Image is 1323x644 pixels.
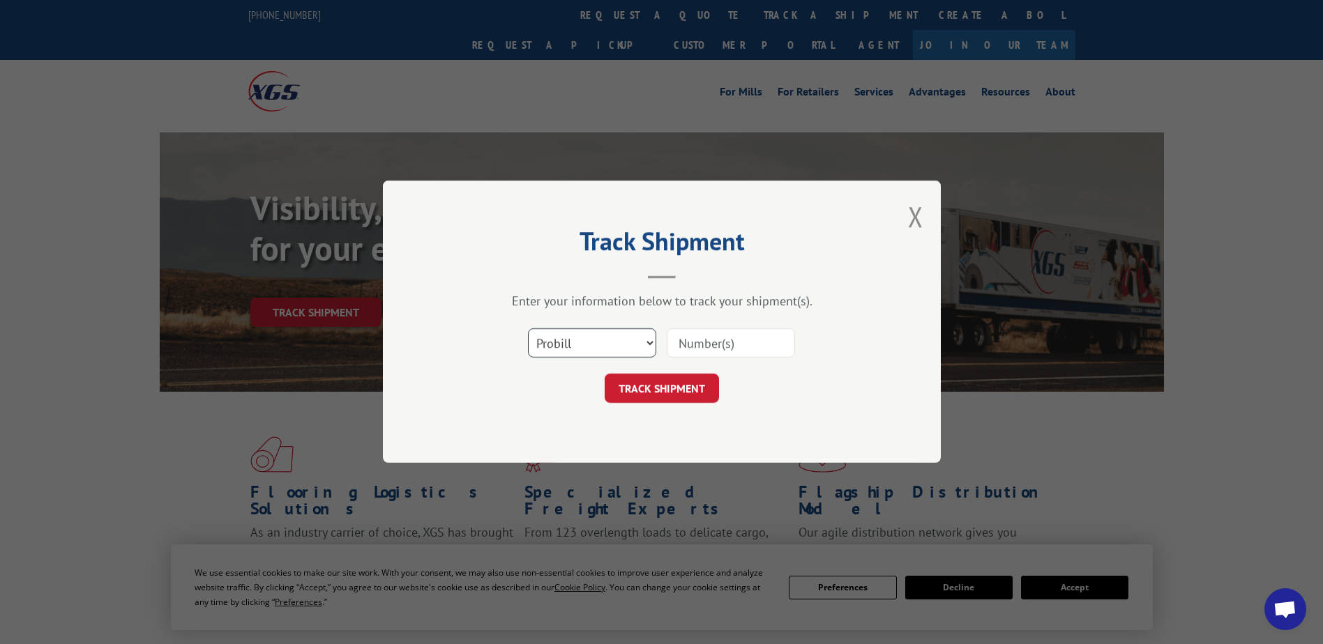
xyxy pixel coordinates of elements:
div: Enter your information below to track your shipment(s). [453,293,871,309]
h2: Track Shipment [453,231,871,258]
div: Open chat [1264,588,1306,630]
button: Close modal [908,198,923,235]
input: Number(s) [667,329,795,358]
button: TRACK SHIPMENT [605,374,719,404]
